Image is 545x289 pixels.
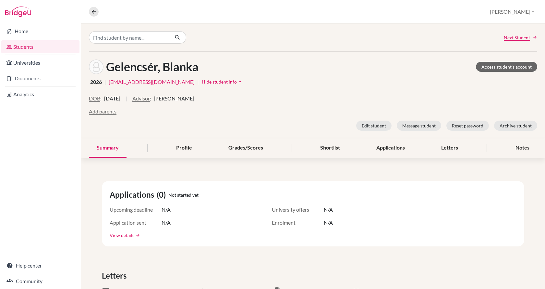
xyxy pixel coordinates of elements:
span: Enrolment [272,219,324,227]
a: Analytics [1,88,79,101]
a: Next Student [504,34,537,41]
h1: Gelencsér, Blanka [106,60,199,74]
div: Profile [168,138,200,158]
a: View details [110,232,134,239]
button: Advisor [132,95,150,102]
button: Edit student [356,121,392,131]
i: arrow_drop_up [237,78,243,85]
span: University offers [272,206,324,214]
a: Documents [1,72,79,85]
span: Application sent [110,219,162,227]
a: [EMAIL_ADDRESS][DOMAIN_NAME] [109,78,195,86]
img: Bridge-U [5,7,31,17]
span: | [197,78,199,86]
span: | [104,78,106,86]
a: Access student's account [476,62,537,72]
button: Hide student infoarrow_drop_up [201,77,244,87]
button: [PERSON_NAME] [487,6,537,18]
a: Home [1,25,79,38]
a: Community [1,275,79,288]
span: : [150,95,151,102]
input: Find student by name... [89,31,169,44]
span: Next Student [504,34,530,41]
div: Letters [433,138,466,158]
span: N/A [162,219,171,227]
div: Notes [508,138,537,158]
span: N/A [162,206,171,214]
span: [PERSON_NAME] [154,95,194,102]
a: Help center [1,259,79,272]
div: Summary [89,138,127,158]
span: Upcoming deadline [110,206,162,214]
span: | [126,95,127,108]
span: Not started yet [168,191,199,198]
button: Reset password [446,121,489,131]
div: Applications [369,138,413,158]
button: Archive student [494,121,537,131]
button: Add parents [89,108,116,115]
a: arrow_forward [134,233,140,238]
span: N/A [324,206,333,214]
span: Letters [102,270,129,282]
img: Blanka Gelencsér's avatar [89,59,103,74]
span: Hide student info [202,79,237,85]
span: (0) [157,189,168,201]
span: N/A [324,219,333,227]
span: Applications [110,189,157,201]
button: Message student [397,121,441,131]
div: Grades/Scores [221,138,271,158]
a: Students [1,40,79,53]
span: [DATE] [104,95,120,102]
span: 2026 [90,78,102,86]
div: Shortlist [312,138,348,158]
button: DOB [89,95,100,102]
a: Universities [1,56,79,69]
span: : [100,95,102,102]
